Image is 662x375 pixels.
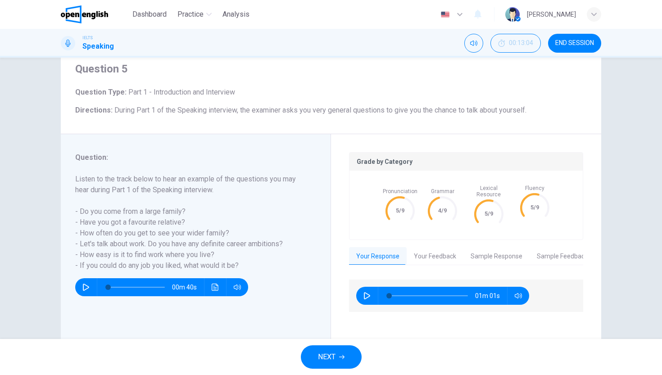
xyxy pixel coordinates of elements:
span: During Part 1 of the Speaking interview, the examiner asks you very general questions to give you... [114,106,526,114]
span: Part 1 - Introduction and Interview [127,88,235,96]
span: 01m 01s [475,287,507,305]
span: END SESSION [555,40,594,47]
button: Sample Feedback [530,247,595,266]
span: 00:13:04 [509,40,533,47]
button: 00:13:04 [490,34,541,53]
div: Mute [464,34,483,53]
button: Analysis [219,6,253,23]
span: NEXT [318,351,336,363]
text: 5/9 [531,204,539,211]
div: [PERSON_NAME] [527,9,576,20]
span: Grammar [431,188,454,194]
button: NEXT [301,345,362,369]
span: 00m 40s [172,278,204,296]
text: 4/9 [438,207,447,214]
text: 5/9 [396,207,404,214]
span: Analysis [222,9,249,20]
button: Click to see the audio transcription [208,278,222,296]
h6: Listen to the track below to hear an example of the questions you may hear during Part 1 of the S... [75,174,305,271]
img: OpenEnglish logo [61,5,108,23]
button: END SESSION [548,34,601,53]
h6: Directions : [75,105,587,116]
button: Your Feedback [407,247,463,266]
img: en [440,11,451,18]
button: Dashboard [129,6,170,23]
button: Practice [174,6,215,23]
span: Dashboard [132,9,167,20]
a: OpenEnglish logo [61,5,129,23]
div: Hide [490,34,541,53]
h4: Question 5 [75,62,587,76]
img: Profile picture [505,7,520,22]
div: basic tabs example [349,247,583,266]
p: Grade by Category [357,158,576,165]
span: Fluency [525,185,544,191]
button: Your Response [349,247,407,266]
span: Practice [177,9,204,20]
span: Pronunciation [383,188,417,194]
button: Sample Response [463,247,530,266]
text: 5/9 [485,210,493,217]
h1: Speaking [82,41,114,52]
h6: Question Type : [75,87,587,98]
h6: Question : [75,152,305,163]
span: IELTS [82,35,93,41]
span: Lexical Resource [468,185,509,198]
